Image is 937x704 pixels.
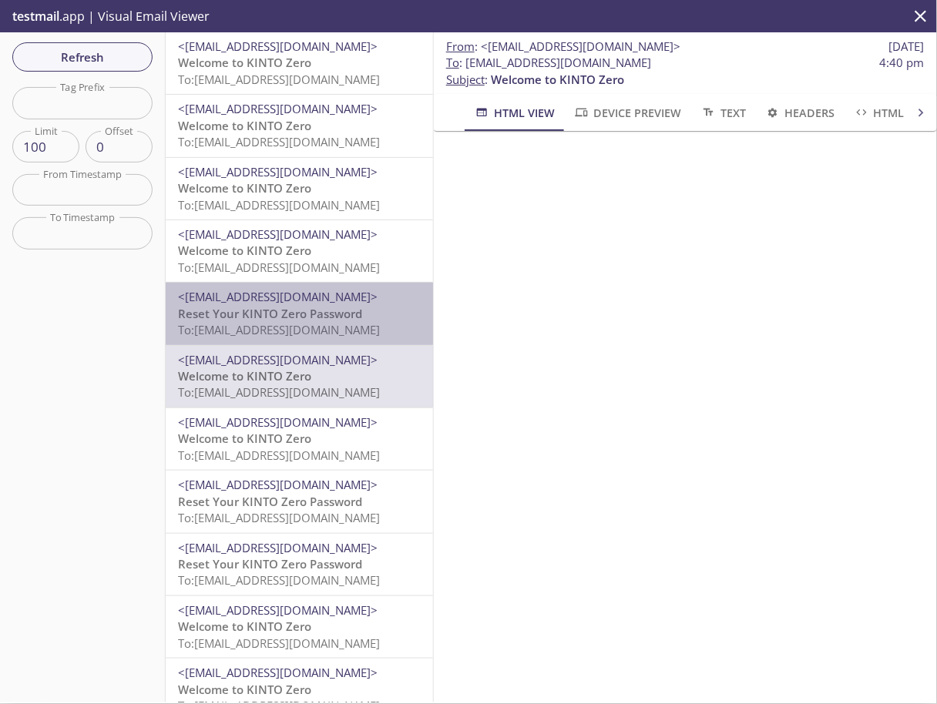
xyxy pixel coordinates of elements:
[166,32,433,94] div: <[EMAIL_ADDRESS][DOMAIN_NAME]>Welcome to KINTO ZeroTo:[EMAIL_ADDRESS][DOMAIN_NAME]
[166,408,433,470] div: <[EMAIL_ADDRESS][DOMAIN_NAME]>Welcome to KINTO ZeroTo:[EMAIL_ADDRESS][DOMAIN_NAME]
[446,72,485,87] span: Subject
[178,260,380,275] span: To: [EMAIL_ADDRESS][DOMAIN_NAME]
[700,103,746,122] span: Text
[25,47,140,67] span: Refresh
[178,118,311,133] span: Welcome to KINTO Zero
[889,39,925,55] span: [DATE]
[178,477,378,492] span: <[EMAIL_ADDRESS][DOMAIN_NAME]>
[446,55,459,70] span: To
[178,635,380,651] span: To: [EMAIL_ADDRESS][DOMAIN_NAME]
[446,39,475,54] span: From
[178,510,380,525] span: To: [EMAIL_ADDRESS][DOMAIN_NAME]
[12,42,153,72] button: Refresh
[178,602,378,618] span: <[EMAIL_ADDRESS][DOMAIN_NAME]>
[166,220,433,282] div: <[EMAIL_ADDRESS][DOMAIN_NAME]>Welcome to KINTO ZeroTo:[EMAIL_ADDRESS][DOMAIN_NAME]
[178,289,378,304] span: <[EMAIL_ADDRESS][DOMAIN_NAME]>
[178,197,380,213] span: To: [EMAIL_ADDRESS][DOMAIN_NAME]
[178,665,378,680] span: <[EMAIL_ADDRESS][DOMAIN_NAME]>
[178,101,378,116] span: <[EMAIL_ADDRESS][DOMAIN_NAME]>
[880,55,925,71] span: 4:40 pm
[178,682,311,697] span: Welcome to KINTO Zero
[178,72,380,87] span: To: [EMAIL_ADDRESS][DOMAIN_NAME]
[178,55,311,70] span: Welcome to KINTO Zero
[178,352,378,367] span: <[EMAIL_ADDRESS][DOMAIN_NAME]>
[166,158,433,220] div: <[EMAIL_ADDRESS][DOMAIN_NAME]>Welcome to KINTO ZeroTo:[EMAIL_ADDRESS][DOMAIN_NAME]
[178,431,311,446] span: Welcome to KINTO Zero
[166,283,433,344] div: <[EMAIL_ADDRESS][DOMAIN_NAME]>Reset Your KINTO Zero PasswordTo:[EMAIL_ADDRESS][DOMAIN_NAME]
[573,103,681,122] span: Device Preview
[178,619,311,634] span: Welcome to KINTO Zero
[178,448,380,463] span: To: [EMAIL_ADDRESS][DOMAIN_NAME]
[446,55,651,71] span: : [EMAIL_ADDRESS][DOMAIN_NAME]
[178,164,378,179] span: <[EMAIL_ADDRESS][DOMAIN_NAME]>
[764,103,835,122] span: Headers
[178,226,378,242] span: <[EMAIL_ADDRESS][DOMAIN_NAME]>
[166,534,433,595] div: <[EMAIL_ADDRESS][DOMAIN_NAME]>Reset Your KINTO Zero PasswordTo:[EMAIL_ADDRESS][DOMAIN_NAME]
[178,322,380,337] span: To: [EMAIL_ADDRESS][DOMAIN_NAME]
[178,306,362,321] span: Reset Your KINTO Zero Password
[178,180,311,196] span: Welcome to KINTO Zero
[446,39,680,55] span: :
[178,556,362,572] span: Reset Your KINTO Zero Password
[178,540,378,555] span: <[EMAIL_ADDRESS][DOMAIN_NAME]>
[12,8,59,25] span: testmail
[166,346,433,407] div: <[EMAIL_ADDRESS][DOMAIN_NAME]>Welcome to KINTO ZeroTo:[EMAIL_ADDRESS][DOMAIN_NAME]
[178,368,311,384] span: Welcome to KINTO Zero
[178,39,378,54] span: <[EMAIL_ADDRESS][DOMAIN_NAME]>
[178,494,362,509] span: Reset Your KINTO Zero Password
[178,384,380,400] span: To: [EMAIL_ADDRESS][DOMAIN_NAME]
[166,471,433,532] div: <[EMAIL_ADDRESS][DOMAIN_NAME]>Reset Your KINTO Zero PasswordTo:[EMAIL_ADDRESS][DOMAIN_NAME]
[446,55,925,88] p: :
[178,414,378,430] span: <[EMAIL_ADDRESS][DOMAIN_NAME]>
[481,39,680,54] span: <[EMAIL_ADDRESS][DOMAIN_NAME]>
[178,572,380,588] span: To: [EMAIL_ADDRESS][DOMAIN_NAME]
[491,72,624,87] span: Welcome to KINTO Zero
[166,95,433,156] div: <[EMAIL_ADDRESS][DOMAIN_NAME]>Welcome to KINTO ZeroTo:[EMAIL_ADDRESS][DOMAIN_NAME]
[166,596,433,658] div: <[EMAIL_ADDRESS][DOMAIN_NAME]>Welcome to KINTO ZeroTo:[EMAIL_ADDRESS][DOMAIN_NAME]
[178,134,380,149] span: To: [EMAIL_ADDRESS][DOMAIN_NAME]
[474,103,555,122] span: HTML View
[178,243,311,258] span: Welcome to KINTO Zero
